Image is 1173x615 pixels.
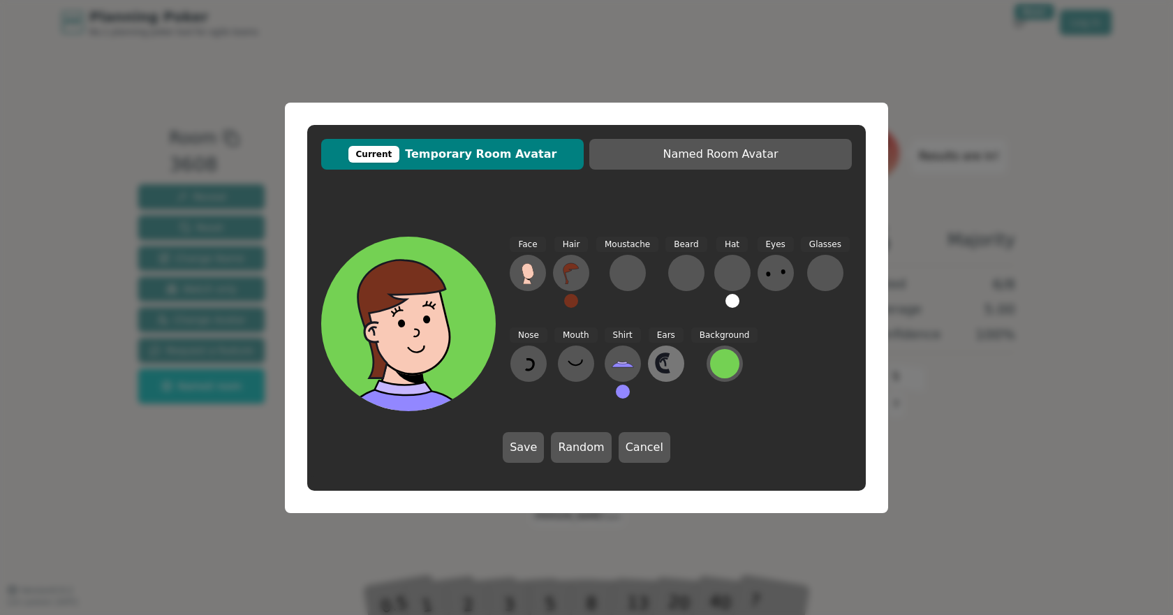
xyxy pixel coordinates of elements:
span: Nose [510,327,547,343]
span: Moustache [596,237,658,253]
span: Ears [649,327,684,343]
span: Named Room Avatar [596,146,845,163]
button: Named Room Avatar [589,139,852,170]
span: Temporary Room Avatar [328,146,577,163]
span: Face [510,237,545,253]
button: Cancel [619,432,670,463]
span: Background [691,327,758,343]
button: Save [503,432,544,463]
button: Random [551,432,611,463]
span: Shirt [605,327,641,343]
span: Beard [665,237,707,253]
span: Hair [554,237,589,253]
span: Mouth [554,327,598,343]
span: Hat [716,237,748,253]
div: Current [348,146,400,163]
span: Eyes [758,237,794,253]
span: Glasses [801,237,850,253]
button: CurrentTemporary Room Avatar [321,139,584,170]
